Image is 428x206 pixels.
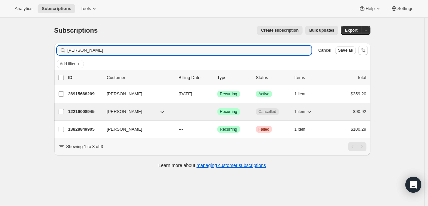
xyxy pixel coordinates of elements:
span: [PERSON_NAME] [107,108,142,115]
span: Create subscription [261,28,299,33]
div: Open Intercom Messenger [405,177,421,193]
span: $359.20 [351,91,366,96]
span: [PERSON_NAME] [107,91,142,97]
div: 26915668209[PERSON_NAME][DATE]SuccessRecurringSuccessActive1 item$359.20 [68,89,366,99]
span: [DATE] [179,91,192,96]
div: IDCustomerBilling DateTypeStatusItemsTotal [68,74,366,81]
button: 1 item [295,89,313,99]
div: 13828849905[PERSON_NAME]---SuccessRecurringCriticalFailed1 item$100.29 [68,125,366,134]
button: Create subscription [257,26,303,35]
span: Subscriptions [42,6,71,11]
span: 1 item [295,109,306,114]
span: $90.92 [353,109,366,114]
span: Save as [338,48,353,53]
span: Analytics [15,6,32,11]
p: Showing 1 to 3 of 3 [66,143,103,150]
p: 26915668209 [68,91,102,97]
span: Recurring [220,127,237,132]
button: [PERSON_NAME] [103,124,169,135]
span: [PERSON_NAME] [107,126,142,133]
button: Bulk updates [305,26,338,35]
p: 13828849905 [68,126,102,133]
div: Items [295,74,328,81]
p: Billing Date [179,74,212,81]
button: Cancel [316,46,334,54]
span: Recurring [220,91,237,97]
button: [PERSON_NAME] [103,89,169,99]
button: [PERSON_NAME] [103,106,169,117]
p: Status [256,74,289,81]
button: Settings [387,4,417,13]
button: Add filter [57,60,84,68]
input: Filter subscribers [68,46,312,55]
span: --- [179,127,183,132]
span: Failed [259,127,270,132]
span: Tools [81,6,91,11]
button: Sort the results [358,46,368,55]
p: Customer [107,74,173,81]
button: Save as [335,46,356,54]
p: ID [68,74,102,81]
button: Subscriptions [38,4,75,13]
p: Learn more about [158,162,266,169]
button: 1 item [295,125,313,134]
span: Settings [397,6,413,11]
nav: Pagination [348,142,366,151]
span: 1 item [295,91,306,97]
span: Cancel [318,48,331,53]
span: Recurring [220,109,237,114]
span: --- [179,109,183,114]
button: Tools [77,4,102,13]
div: 12216008945[PERSON_NAME]---SuccessRecurringCancelled1 item$90.92 [68,107,366,116]
div: Type [217,74,251,81]
button: Analytics [11,4,36,13]
span: Subscriptions [54,27,98,34]
span: 1 item [295,127,306,132]
button: 1 item [295,107,313,116]
span: $100.29 [351,127,366,132]
button: Export [341,26,361,35]
p: Total [357,74,366,81]
span: Add filter [60,61,76,67]
span: Help [365,6,374,11]
span: Bulk updates [309,28,334,33]
span: Export [345,28,357,33]
span: Cancelled [259,109,276,114]
button: Help [355,4,385,13]
a: managing customer subscriptions [196,163,266,168]
span: Active [259,91,270,97]
p: 12216008945 [68,108,102,115]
